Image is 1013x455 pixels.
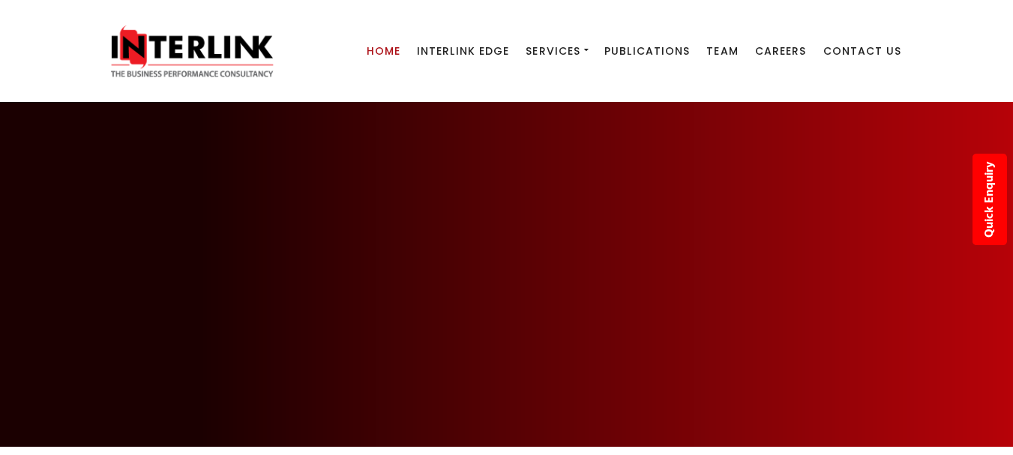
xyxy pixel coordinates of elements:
span: Contact Us [823,43,902,58]
a: Quick Enquiry [973,154,1007,245]
span: Careers [755,43,807,58]
span: Interlink Edge [417,43,509,58]
span: Home [367,43,400,58]
span: Services [526,43,580,58]
span: Publications [604,43,690,58]
span: Team [706,43,738,58]
img: Interlink Consultancy [98,24,286,78]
